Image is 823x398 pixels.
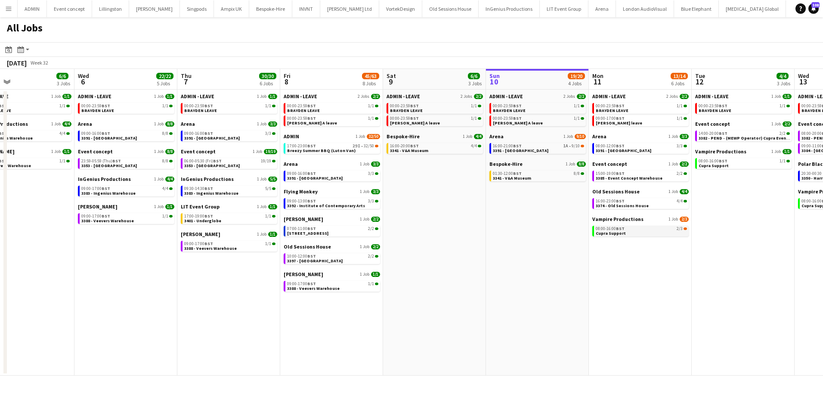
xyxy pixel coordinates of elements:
span: 5/5 [265,187,271,191]
span: BST [102,186,110,191]
span: 9/10 [572,144,580,148]
span: 1 Job [360,162,369,167]
span: BST [307,171,316,176]
span: 1/1 [780,104,786,108]
span: 4/4 [62,121,71,127]
div: Event concept1 Job19/1906:00-05:30 (Fri)BST19/193353 - [GEOGRAPHIC_DATA] [181,148,277,176]
a: ADMIN1 Job32/50 [284,133,380,140]
span: 1 Job [154,94,164,99]
span: 00:00-23:59 [287,116,316,121]
a: 00:00-23:59BST1/1[PERSON_NAME] A leave [390,115,481,125]
button: INVNT [292,0,320,17]
span: Event concept [695,121,730,127]
a: InGenius Productions1 Job4/4 [78,176,174,182]
span: 1/1 [783,149,792,154]
span: Cupra Support [699,163,729,168]
span: BRAYDEN LEAVE [287,108,320,113]
span: BST [719,131,727,136]
span: ADMIN [284,133,299,140]
button: Singpods [180,0,214,17]
span: 00:00-23:59 [493,116,522,121]
span: 3391 - London Tri [184,135,240,141]
span: 1 Job [360,189,369,194]
div: ADMIN - LEAVE2 Jobs2/200:00-23:59BST1/1BRAYDEN LEAVE00:00-23:59BST1/1[PERSON_NAME] A leave [489,93,586,133]
span: 3341 - V&A Museum [493,175,531,181]
span: 29I [353,144,360,148]
a: 09:00-17:00BST1/1[PERSON_NAME] leave [596,115,687,125]
span: Vampire Productions [695,148,746,155]
a: 15:00-19:00BST2/23385 - Event Concept Warehouse [596,171,687,180]
span: 1 Job [668,162,678,167]
a: ADMIN - LEAVE1 Job1/1 [181,93,277,99]
div: Flying Monkey1 Job3/309:00-13:00BST3/33392 - Institute of Contemporary Arts [284,188,380,216]
span: 1/1 [162,104,168,108]
span: 1/1 [368,104,374,108]
span: 08:00-12:00 [596,144,625,148]
span: 06:00-05:30 (Fri) [184,159,222,163]
span: 1/1 [268,94,277,99]
span: 8/8 [577,162,586,167]
span: 1 Job [257,177,266,182]
span: BRAYDEN LEAVE [81,108,114,113]
div: ADMIN - LEAVE2 Jobs2/200:00-23:59BST1/1BRAYDEN LEAVE00:00-23:59BST1/1[PERSON_NAME] A leave [387,93,483,133]
a: 16:00-20:00BST4/43341 - V&A Museum [390,143,481,153]
span: 3/3 [368,171,374,176]
span: 09:00-16:00 [184,131,213,136]
span: 8/8 [162,159,168,163]
span: 3353 - Somerset House [184,163,240,168]
span: 32/50 [364,144,374,148]
div: InGenius Productions1 Job5/509:30-14:30BST5/53383 - Ingenius Warehosue [181,176,277,203]
div: Arena1 Job9/1016:00-21:00BST1A•9/103391 - [GEOGRAPHIC_DATA] [489,133,586,161]
span: BST [102,131,110,136]
button: LIT Event Group [540,0,588,17]
span: Chris A leave [493,120,543,126]
span: 00:00-23:59 [390,104,419,108]
span: 1 Job [154,121,164,127]
span: 00:00-23:59 [699,104,727,108]
span: 1/1 [677,104,683,108]
span: 1/1 [471,116,477,121]
div: • [493,144,584,148]
a: 08:00-12:00BST3/33391 - [GEOGRAPHIC_DATA] [596,143,687,153]
span: BST [213,158,222,164]
span: BST [410,143,419,149]
span: 1 Job [154,177,164,182]
span: 1/1 [574,116,580,121]
div: ADMIN - LEAVE2 Jobs2/200:00-23:59BST1/1BRAYDEN LEAVE09:00-17:00BST1/1[PERSON_NAME] leave [592,93,689,133]
span: 01:30-12:00 [493,171,522,176]
a: 108 [808,3,819,14]
div: ADMIN - LEAVE2 Jobs2/200:00-23:59BST1/1BRAYDEN LEAVE00:00-23:59BST1/1[PERSON_NAME] A leave [284,93,380,133]
span: 1 Job [257,121,266,127]
a: ADMIN - LEAVE2 Jobs2/2 [387,93,483,99]
button: [PERSON_NAME] [129,0,180,17]
span: 1/1 [62,94,71,99]
span: 1/1 [62,149,71,154]
span: 1 Job [668,134,678,139]
span: 00:00-23:59 [493,104,522,108]
span: 3341 - V&A Museum [390,148,428,153]
span: BST [719,158,727,164]
span: 3353 - Somerset House [81,163,137,168]
span: 5/5 [268,177,277,182]
a: 08:00-16:00BST1/1Cupra Support [699,158,790,168]
span: 17:00-23:00 [287,144,316,148]
div: Arena1 Job3/309:00-16:00BST3/33391 - [GEOGRAPHIC_DATA] [284,161,380,188]
span: BST [204,186,213,191]
span: BST [513,171,522,176]
span: Event concept [78,148,113,155]
span: 1 Job [154,149,164,154]
span: Chris Lane leave [596,120,642,126]
span: ADMIN - LEAVE [489,93,523,99]
span: Event concept [181,148,216,155]
span: ADMIN - LEAVE [78,93,111,99]
span: 2 Jobs [358,94,369,99]
a: 14:00-20:00BST2/23382 - PEND - (MEWP Operator) Cupra Event Day [699,131,790,140]
span: 3/3 [677,144,683,148]
span: 1 Job [51,94,61,99]
span: 09:00-17:00 [596,116,625,121]
span: BST [112,158,121,164]
button: Event concept [47,0,92,17]
span: BST [616,143,625,149]
span: BST [204,131,213,136]
span: 2/2 [371,94,380,99]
